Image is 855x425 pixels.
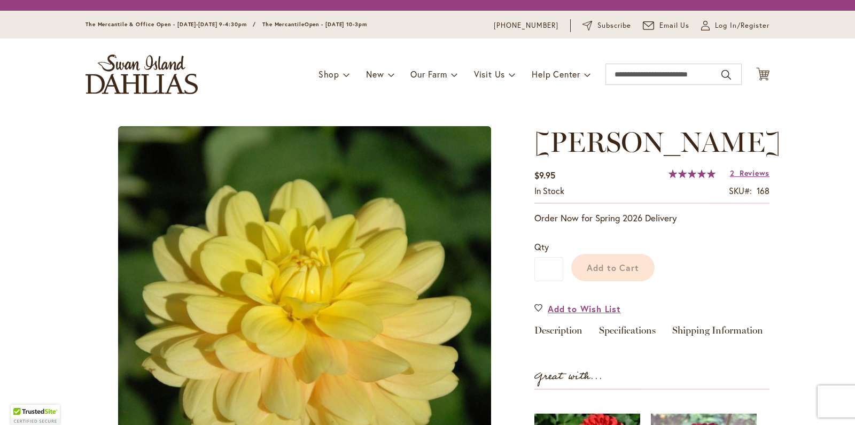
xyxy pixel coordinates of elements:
a: store logo [85,55,198,94]
a: Log In/Register [701,20,770,31]
div: Availability [534,185,564,197]
span: In stock [534,185,564,196]
a: 2 Reviews [730,168,770,178]
button: Search [721,66,731,83]
div: Detailed Product Info [534,326,770,341]
span: [PERSON_NAME] [534,125,781,159]
span: Shop [318,68,339,80]
span: Qty [534,241,549,252]
a: Add to Wish List [534,303,621,315]
p: Order Now for Spring 2026 Delivery [534,212,770,225]
span: 2 [730,168,735,178]
span: Log In/Register [715,20,770,31]
div: 100% [669,169,716,178]
a: Shipping Information [672,326,763,341]
span: Help Center [532,68,580,80]
a: Description [534,326,582,341]
span: Our Farm [410,68,447,80]
a: Email Us [643,20,690,31]
span: The Mercantile & Office Open - [DATE]-[DATE] 9-4:30pm / The Mercantile [85,21,305,28]
a: Specifications [599,326,656,341]
a: [PHONE_NUMBER] [494,20,558,31]
div: 168 [757,185,770,197]
span: New [366,68,384,80]
a: Subscribe [582,20,631,31]
span: Open - [DATE] 10-3pm [305,21,367,28]
span: Reviews [740,168,770,178]
strong: SKU [729,185,752,196]
span: Email Us [659,20,690,31]
div: TrustedSite Certified [11,405,60,425]
strong: Great with... [534,368,603,385]
span: $9.95 [534,169,555,181]
span: Subscribe [597,20,631,31]
span: Add to Wish List [548,303,621,315]
span: Visit Us [474,68,505,80]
